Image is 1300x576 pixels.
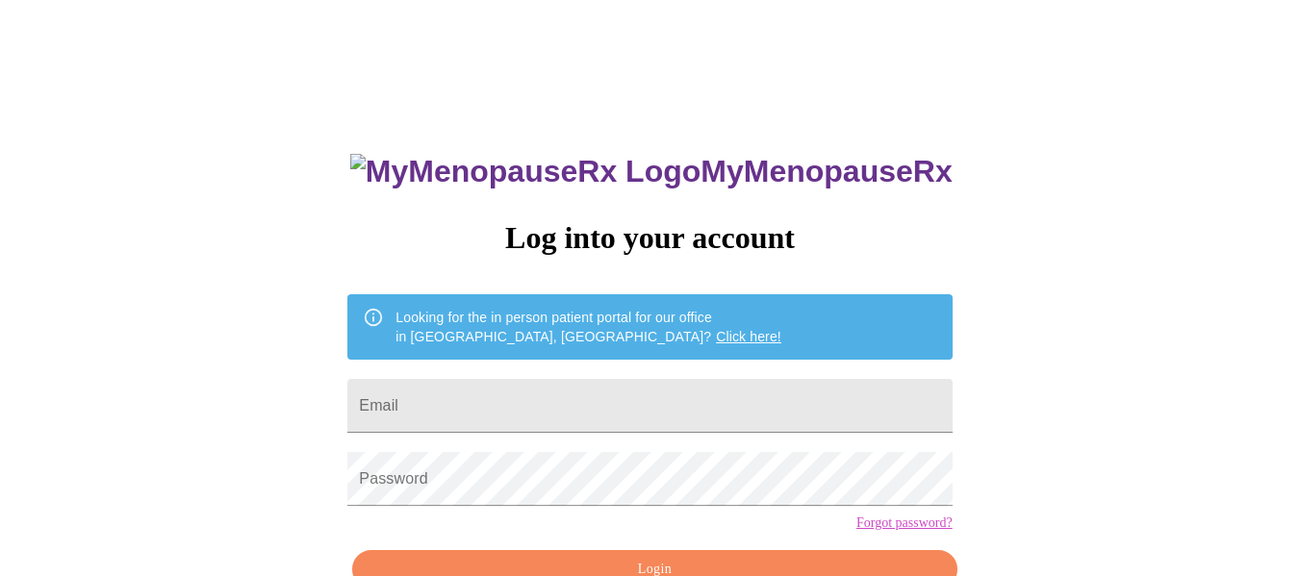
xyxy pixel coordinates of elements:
[716,329,781,344] a: Click here!
[350,154,701,189] img: MyMenopauseRx Logo
[347,220,952,256] h3: Log into your account
[350,154,953,189] h3: MyMenopauseRx
[856,515,953,531] a: Forgot password?
[395,300,781,354] div: Looking for the in person patient portal for our office in [GEOGRAPHIC_DATA], [GEOGRAPHIC_DATA]?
